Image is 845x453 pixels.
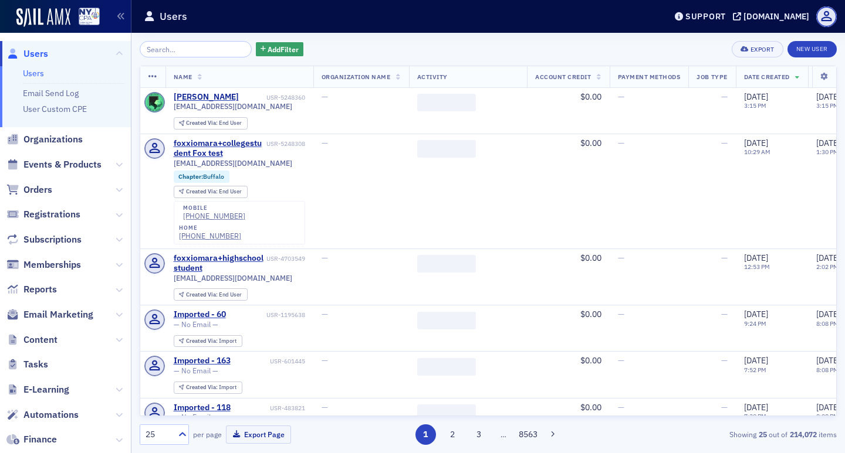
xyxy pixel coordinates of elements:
[6,308,93,321] a: Email Marketing
[618,91,624,102] span: —
[756,429,769,440] strong: 25
[6,408,79,421] a: Automations
[186,292,242,298] div: End User
[6,333,58,346] a: Content
[618,138,624,148] span: —
[580,309,601,319] span: $0.00
[174,335,242,348] div: Created Via: Import
[174,356,231,366] a: Imported - 163
[160,9,187,23] h1: Users
[751,46,775,53] div: Export
[183,212,245,220] a: [PHONE_NUMBER]
[721,309,728,319] span: —
[23,68,44,79] a: Users
[174,288,248,301] div: Created Via: End User
[6,283,57,296] a: Reports
[186,383,219,391] span: Created Via :
[322,91,328,102] span: —
[816,6,837,27] span: Profile
[179,224,241,231] div: home
[685,11,726,22] div: Support
[174,413,218,421] span: — No Email —
[178,173,224,180] a: Chapter:Buffalo
[580,91,601,102] span: $0.00
[721,253,728,263] span: —
[228,311,305,319] div: USR-1195638
[744,148,770,156] time: 10:29 AM
[518,424,539,445] button: 8563
[266,255,305,263] div: USR-4703549
[70,8,100,28] a: View Homepage
[232,404,305,412] div: USR-483821
[744,73,790,81] span: Date Created
[186,291,219,298] span: Created Via :
[174,92,239,103] div: [PERSON_NAME]
[23,433,57,446] span: Finance
[417,73,448,81] span: Activity
[6,383,69,396] a: E-Learning
[186,337,219,345] span: Created Via :
[79,8,100,26] img: SailAMX
[6,133,83,146] a: Organizations
[174,403,231,413] a: Imported - 118
[174,253,265,274] div: foxxiomara+highschoolstudent
[23,88,79,98] a: Email Send Log
[174,159,292,168] span: [EMAIL_ADDRESS][DOMAIN_NAME]
[744,263,770,271] time: 12:53 PM
[174,138,265,159] div: foxxiomara+collegestudent Fox test
[322,138,328,148] span: —
[23,133,83,146] span: Organizations
[174,366,218,375] span: — No Email —
[816,319,839,328] time: 8:08 PM
[618,309,624,319] span: —
[23,47,48,60] span: Users
[417,358,476,376] span: ‌
[721,402,728,413] span: —
[6,183,52,196] a: Orders
[322,253,328,263] span: —
[322,355,328,366] span: —
[816,412,839,420] time: 8:08 PM
[721,138,728,148] span: —
[417,312,476,329] span: ‌
[744,319,766,328] time: 9:24 PM
[816,402,840,413] span: [DATE]
[816,355,840,366] span: [DATE]
[23,104,87,114] a: User Custom CPE
[744,412,766,420] time: 7:30 PM
[256,42,304,57] button: AddFilter
[417,404,476,422] span: ‌
[744,91,768,102] span: [DATE]
[6,47,48,60] a: Users
[174,186,248,198] div: Created Via: End User
[23,308,93,321] span: Email Marketing
[743,11,809,22] div: [DOMAIN_NAME]
[744,309,768,319] span: [DATE]
[322,402,328,413] span: —
[744,402,768,413] span: [DATE]
[732,41,783,57] button: Export
[186,384,236,391] div: Import
[178,172,203,180] span: Chapter :
[232,357,305,365] div: USR-601445
[16,8,70,27] a: SailAMX
[146,428,171,441] div: 25
[535,73,591,81] span: Account Credit
[183,205,245,212] div: mobile
[618,355,624,366] span: —
[816,309,840,319] span: [DATE]
[580,402,601,413] span: $0.00
[721,355,728,366] span: —
[23,333,58,346] span: Content
[23,233,82,246] span: Subscriptions
[23,258,81,271] span: Memberships
[186,120,242,127] div: End User
[816,148,839,156] time: 1:30 PM
[174,102,292,111] span: [EMAIL_ADDRESS][DOMAIN_NAME]
[179,231,241,240] a: [PHONE_NUMBER]
[174,382,242,394] div: Created Via: Import
[186,188,219,195] span: Created Via :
